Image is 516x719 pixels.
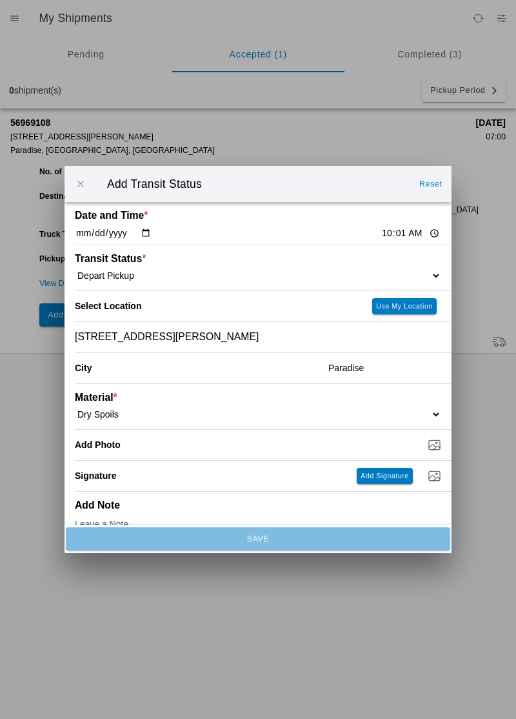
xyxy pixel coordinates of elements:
[414,174,448,194] ion-button: Reset
[75,363,318,373] ion-label: City
[75,210,350,221] ion-label: Date and Time
[75,253,350,265] ion-label: Transit Status
[75,392,350,403] ion-label: Material
[75,301,141,311] label: Select Location
[372,298,437,314] ion-button: Use My Location
[75,331,259,343] span: [STREET_ADDRESS][PERSON_NAME]
[357,468,413,484] ion-button: Add Signature
[75,500,350,511] ion-label: Add Note
[94,177,413,191] ion-title: Add Transit Status
[75,471,117,481] label: Signature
